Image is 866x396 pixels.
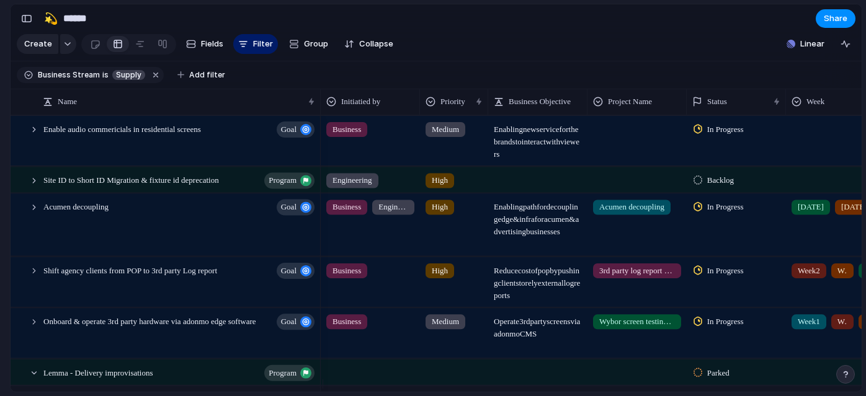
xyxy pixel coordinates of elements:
[281,262,297,279] span: goal
[24,38,52,50] span: Create
[432,315,459,328] span: Medium
[432,264,448,276] span: High
[432,123,459,136] span: Medium
[599,201,664,213] span: Acumen decoupling
[707,315,744,328] span: In Progress
[304,38,328,50] span: Group
[41,9,61,29] button: 💫
[707,123,744,136] span: In Progress
[264,364,315,381] button: program
[269,364,297,381] span: program
[798,315,820,328] span: Week1
[110,68,148,82] button: Supply
[359,38,393,50] span: Collapse
[599,264,675,276] span: 3rd party log report service providerintegration
[806,95,824,108] span: Week
[100,68,111,82] button: is
[43,121,201,136] span: Enable audio commericials in residential screens
[277,199,315,215] button: goal
[489,117,587,161] span: Enabling new service for the brands to interact with viewers
[333,174,372,187] span: Engineering
[253,38,273,50] span: Filter
[277,121,315,138] button: goal
[201,38,223,50] span: Fields
[824,12,847,25] span: Share
[43,199,109,213] span: Acumen decoupling
[432,174,448,187] span: High
[707,264,744,276] span: In Progress
[283,34,334,54] button: Group
[264,172,315,188] button: program
[277,262,315,278] button: goal
[233,34,278,54] button: Filter
[38,69,100,81] span: Business Stream
[333,315,361,328] span: Business
[489,257,587,301] span: Reduce cost of pop by pushing clients to rely external log reports
[58,95,77,108] span: Name
[816,9,855,28] button: Share
[44,10,58,27] div: 💫
[43,262,217,276] span: Shift agency clients from POP to 3rd party Log report
[440,95,465,108] span: Priority
[43,172,219,187] span: Site ID to Short ID Migration & fixture id deprecation
[800,38,824,50] span: Linear
[489,194,587,238] span: Enabling path for decoupling edge & infra for acumen & advertising businesses
[339,34,398,54] button: Collapse
[116,69,141,81] span: Supply
[707,95,727,108] span: Status
[17,34,58,54] button: Create
[170,66,233,84] button: Add filter
[489,309,587,340] span: Operate 3rd party screens via adonmo CMS
[281,313,297,330] span: goal
[432,201,448,213] span: High
[43,364,153,379] span: Lemma - Delivery improvisations
[378,201,408,213] span: Engineering
[782,35,829,53] button: Linear
[707,366,730,379] span: Parked
[43,314,256,328] span: Onboard & operate 3rd party hardware via adonmo edge software
[269,172,297,189] span: program
[333,201,361,213] span: Business
[707,174,734,187] span: Backlog
[608,95,652,108] span: Project Name
[837,315,847,328] span: Week2
[798,264,820,276] span: Week2
[189,69,225,81] span: Add filter
[277,314,315,330] button: goal
[281,121,297,138] span: goal
[102,69,109,81] span: is
[798,201,824,213] span: [DATE]
[333,264,361,276] span: Business
[707,201,744,213] span: In Progress
[837,264,847,276] span: Week3
[281,198,297,216] span: goal
[333,123,361,136] span: Business
[181,34,228,54] button: Fields
[509,95,571,108] span: Business Objective
[599,315,675,328] span: Wybor screen testing & integration
[341,95,380,108] span: Initiatied by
